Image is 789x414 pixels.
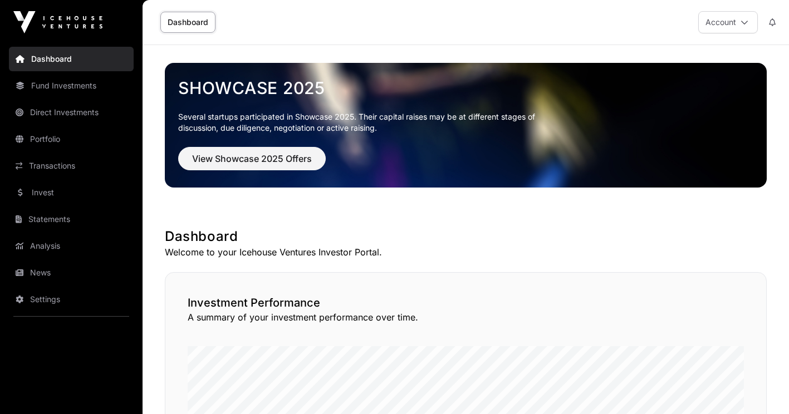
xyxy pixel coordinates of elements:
[188,310,744,324] p: A summary of your investment performance over time.
[9,127,134,151] a: Portfolio
[160,12,215,33] a: Dashboard
[9,73,134,98] a: Fund Investments
[9,154,134,178] a: Transactions
[165,245,767,259] p: Welcome to your Icehouse Ventures Investor Portal.
[165,228,767,245] h1: Dashboard
[9,100,134,125] a: Direct Investments
[9,180,134,205] a: Invest
[9,234,134,258] a: Analysis
[9,260,134,285] a: News
[165,63,767,188] img: Showcase 2025
[13,11,102,33] img: Icehouse Ventures Logo
[9,287,134,312] a: Settings
[733,361,789,414] iframe: Chat Widget
[178,147,326,170] button: View Showcase 2025 Offers
[188,295,744,310] h2: Investment Performance
[698,11,758,33] button: Account
[178,111,552,134] p: Several startups participated in Showcase 2025. Their capital raises may be at different stages o...
[9,47,134,71] a: Dashboard
[178,158,326,169] a: View Showcase 2025 Offers
[192,152,312,165] span: View Showcase 2025 Offers
[9,207,134,231] a: Statements
[178,78,753,98] a: Showcase 2025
